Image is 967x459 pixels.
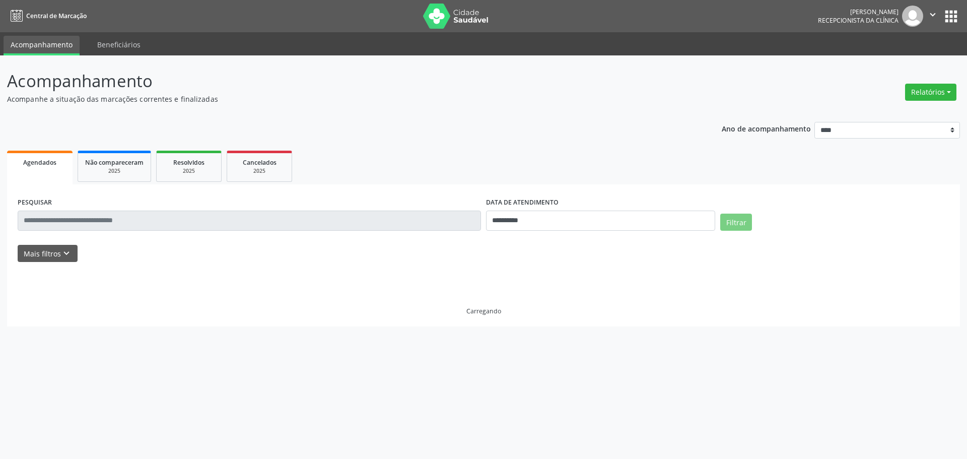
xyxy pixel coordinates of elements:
a: Beneficiários [90,36,148,53]
p: Ano de acompanhamento [722,122,811,135]
span: Resolvidos [173,158,204,167]
span: Agendados [23,158,56,167]
button: apps [942,8,960,25]
div: 2025 [164,167,214,175]
img: img [902,6,923,27]
a: Central de Marcação [7,8,87,24]
span: Não compareceram [85,158,144,167]
button:  [923,6,942,27]
button: Relatórios [905,84,956,101]
label: PESQUISAR [18,195,52,211]
div: Carregando [466,307,501,315]
button: Mais filtroskeyboard_arrow_down [18,245,78,263]
span: Central de Marcação [26,12,87,20]
label: DATA DE ATENDIMENTO [486,195,559,211]
span: Recepcionista da clínica [818,16,899,25]
div: 2025 [85,167,144,175]
i: keyboard_arrow_down [61,248,72,259]
i:  [927,9,938,20]
div: 2025 [234,167,285,175]
span: Cancelados [243,158,277,167]
p: Acompanhe a situação das marcações correntes e finalizadas [7,94,674,104]
div: [PERSON_NAME] [818,8,899,16]
a: Acompanhamento [4,36,80,55]
p: Acompanhamento [7,69,674,94]
button: Filtrar [720,214,752,231]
